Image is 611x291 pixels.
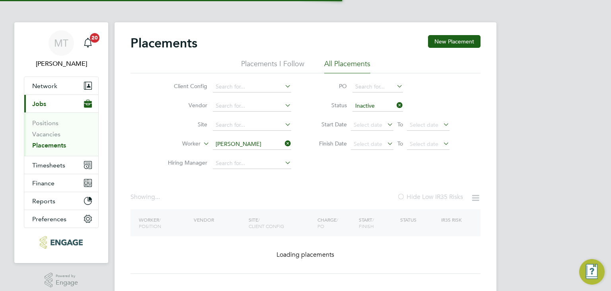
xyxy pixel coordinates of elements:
label: Hiring Manager [162,159,207,166]
span: Preferences [32,215,66,223]
span: Select date [354,140,382,147]
span: ... [155,193,160,201]
nav: Main navigation [14,22,108,263]
span: Powered by [56,273,78,279]
img: acr-ltd-logo-retina.png [40,236,82,249]
label: Finish Date [311,140,347,147]
span: Timesheets [32,161,65,169]
button: Timesheets [24,156,98,174]
label: Hide Low IR35 Risks [397,193,463,201]
span: Network [32,82,57,90]
button: Preferences [24,210,98,228]
a: 20 [80,30,96,56]
input: Search for... [213,81,291,92]
span: Reports [32,197,55,205]
input: Search for... [352,81,403,92]
span: Martina Taylor [24,59,99,69]
span: Engage [56,279,78,286]
label: Status [311,102,347,109]
a: Positions [32,119,58,127]
label: Site [162,121,207,128]
span: Finance [32,179,54,187]
a: MT[PERSON_NAME] [24,30,99,69]
a: Placements [32,142,66,149]
div: Jobs [24,112,98,156]
button: Reports [24,192,98,210]
h2: Placements [130,35,197,51]
input: Search for... [213,139,291,150]
span: MT [54,38,68,48]
span: Select date [410,140,438,147]
label: Client Config [162,83,207,90]
label: Vendor [162,102,207,109]
span: 20 [90,33,99,43]
li: All Placements [324,59,370,73]
button: Engage Resource Center [579,259,605,285]
span: Select date [354,121,382,128]
input: Select one [352,100,403,112]
label: PO [311,83,347,90]
a: Vacancies [32,130,60,138]
li: Placements I Follow [241,59,304,73]
span: To [395,119,405,130]
input: Search for... [213,100,291,112]
a: Powered byEngage [45,273,78,288]
button: Jobs [24,95,98,112]
button: New Placement [428,35,481,48]
span: To [395,138,405,149]
div: Showing [130,193,162,201]
a: Go to home page [24,236,99,249]
span: Select date [410,121,438,128]
button: Network [24,77,98,94]
input: Search for... [213,120,291,131]
label: Start Date [311,121,347,128]
input: Search for... [213,158,291,169]
label: Worker [155,140,200,148]
button: Finance [24,174,98,192]
span: Jobs [32,100,46,108]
